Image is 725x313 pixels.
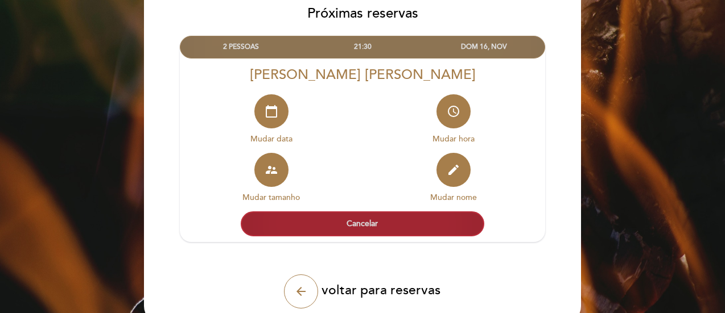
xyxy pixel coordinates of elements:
[143,5,582,22] h2: Próximas reservas
[447,105,460,118] i: access_time
[254,94,289,128] button: calendar_today
[180,66,545,83] div: [PERSON_NAME] [PERSON_NAME]
[294,285,308,298] i: arrow_back
[241,211,484,236] button: Cancelar
[250,134,293,144] span: Mudar data
[254,153,289,187] button: supervisor_account
[436,94,471,128] button: access_time
[265,105,278,118] i: calendar_today
[302,36,423,57] div: 21:30
[242,193,300,202] span: Mudar tamanho
[265,163,278,177] i: supervisor_account
[423,36,545,57] div: DOM 16, NOV
[447,163,460,177] i: edit
[436,153,471,187] button: edit
[432,134,475,144] span: Mudar hora
[322,282,440,298] span: voltar para reservas
[430,193,477,202] span: Mudar nome
[284,274,318,308] button: arrow_back
[180,36,302,57] div: 2 PESSOAS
